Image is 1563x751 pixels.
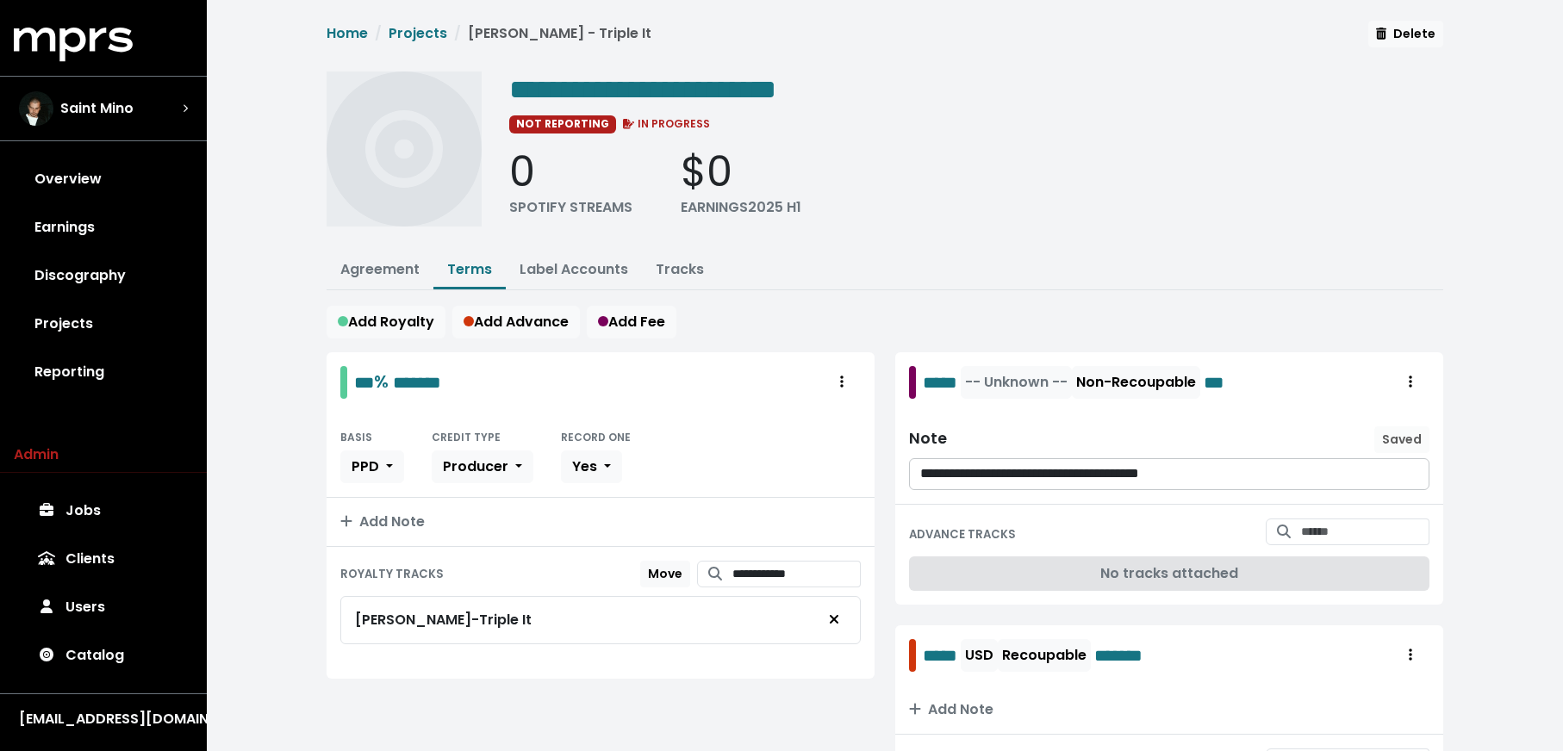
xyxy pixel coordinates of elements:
[1392,639,1429,672] button: Royalty administration options
[447,259,492,279] a: Terms
[620,116,711,131] span: IN PROGRESS
[447,23,651,44] li: [PERSON_NAME] - Triple It
[923,642,957,668] span: Edit value
[389,23,447,43] a: Projects
[14,34,133,53] a: mprs logo
[14,348,193,396] a: Reporting
[340,259,420,279] a: Agreement
[452,306,580,338] button: Add Advance
[1392,366,1429,399] button: Royalty administration options
[815,604,853,636] button: Remove royalty target
[509,76,776,103] span: Edit value
[1072,366,1200,399] button: Non-Recoupable
[895,686,1443,734] button: Add Note
[909,430,947,448] div: Note
[340,566,444,582] small: ROYALTY TRACKS
[19,91,53,126] img: The selected account / producer
[598,312,665,332] span: Add Fee
[327,306,445,338] button: Add Royalty
[587,306,676,338] button: Add Fee
[327,23,368,43] a: Home
[432,450,533,483] button: Producer
[340,512,425,531] span: Add Note
[14,487,193,535] a: Jobs
[374,369,389,394] span: %
[340,450,404,483] button: PPD
[961,366,1072,399] button: -- Unknown --
[681,147,801,197] div: $0
[1002,645,1087,665] span: Recoupable
[14,535,193,583] a: Clients
[14,708,193,730] button: [EMAIL_ADDRESS][DOMAIN_NAME]
[14,300,193,348] a: Projects
[443,456,508,476] span: Producer
[640,561,690,587] button: Move
[1368,21,1443,47] button: Delete
[340,430,372,444] small: BASIS
[338,312,434,332] span: Add Royalty
[355,610,532,630] div: [PERSON_NAME] - Triple It
[327,23,651,58] nav: breadcrumb
[509,197,632,218] div: SPOTIFY STREAMS
[14,583,193,631] a: Users
[432,430,501,444] small: CREDIT TYPE
[1076,372,1196,392] span: Non-Recoupable
[1204,369,1224,395] span: Edit value
[464,312,569,332] span: Add Advance
[60,98,134,119] span: Saint Mino
[520,259,628,279] a: Label Accounts
[732,561,861,587] input: Search for tracks by title and link them to this royalty
[14,251,193,300] a: Discography
[961,639,998,672] button: USD
[965,372,1068,392] span: -- Unknown --
[572,456,597,476] span: Yes
[352,456,379,476] span: PPD
[909,526,1016,543] small: ADVANCE TRACKS
[1301,518,1429,545] input: Search for tracks by title and link them to this advance
[14,155,193,203] a: Overview
[509,147,632,197] div: 0
[909,699,993,719] span: Add Note
[909,556,1429,591] div: No tracks attached
[998,639,1091,672] button: Recoupable
[965,645,993,665] span: USD
[1376,25,1435,42] span: Delete
[656,259,704,279] a: Tracks
[561,450,622,483] button: Yes
[648,565,682,582] span: Move
[681,197,801,218] div: EARNINGS 2025 H1
[1094,642,1143,668] span: Edit value
[327,71,482,227] img: Album cover for this project
[354,374,374,391] span: Edit value
[823,366,861,399] button: Royalty administration options
[14,631,193,680] a: Catalog
[509,115,616,133] span: NOT REPORTING
[327,498,875,546] button: Add Note
[393,374,441,391] span: Edit value
[923,369,957,395] span: Edit value
[19,709,188,729] div: [EMAIL_ADDRESS][DOMAIN_NAME]
[14,203,193,251] a: Earnings
[561,430,631,444] small: RECORD ONE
